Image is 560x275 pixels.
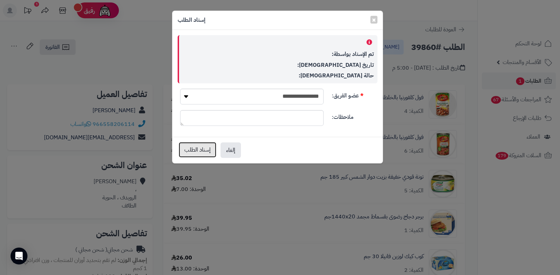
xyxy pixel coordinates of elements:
label: عضو الفريق: [329,89,380,100]
label: ملاحظات: [329,110,380,121]
span: × [372,14,376,25]
strong: تاريخ [DEMOGRAPHIC_DATA]: [297,61,374,69]
button: إسناد الطلب [179,142,216,158]
strong: حالة [DEMOGRAPHIC_DATA]: [299,71,374,80]
strong: تم الإسناد بواسطة: [332,50,374,58]
button: إلغاء [221,142,241,158]
h4: إسناد الطلب [178,16,205,24]
button: Close [370,16,377,24]
div: Open Intercom Messenger [11,248,27,264]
